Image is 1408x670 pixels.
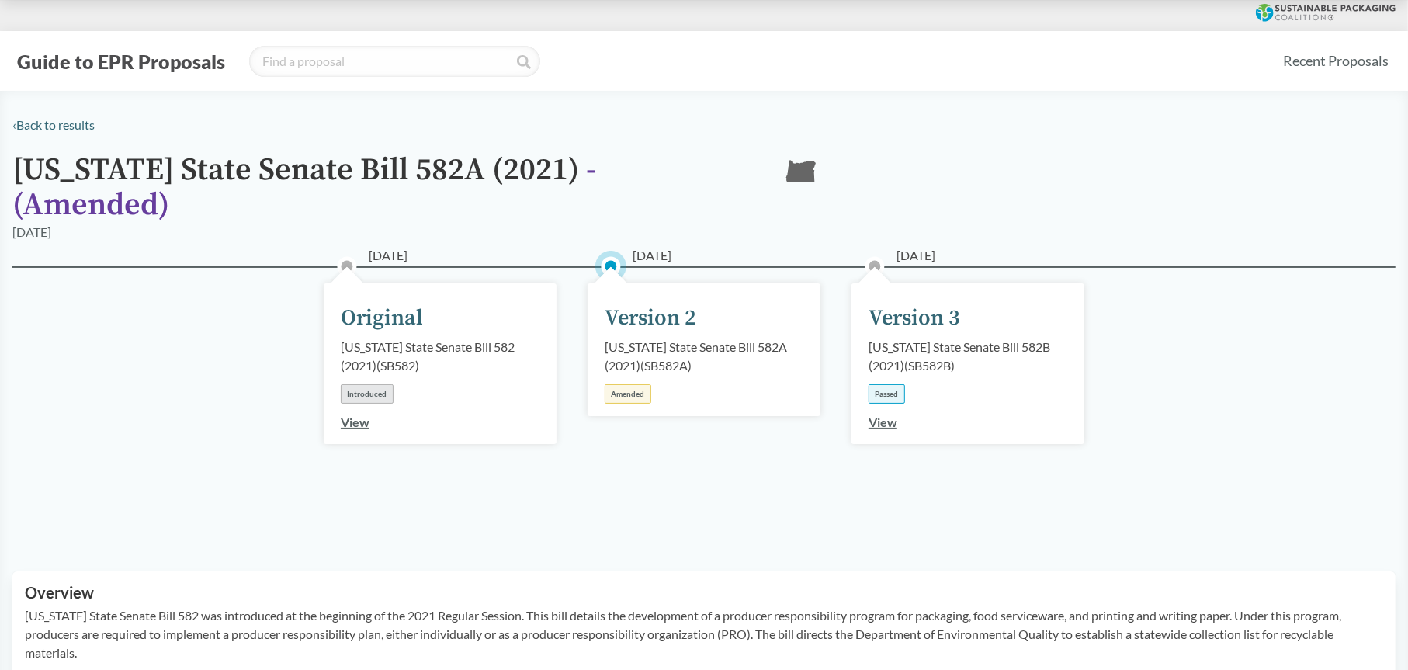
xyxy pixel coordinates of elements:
[1276,43,1396,78] a: Recent Proposals
[369,246,407,265] span: [DATE]
[869,338,1067,375] div: [US_STATE] State Senate Bill 582B (2021) ( SB582B )
[869,302,960,335] div: Version 3
[12,49,230,74] button: Guide to EPR Proposals
[25,584,1383,602] h2: Overview
[605,384,651,404] div: Amended
[605,338,803,375] div: [US_STATE] State Senate Bill 582A (2021) ( SB582A )
[12,117,95,132] a: ‹Back to results
[869,415,897,429] a: View
[341,302,423,335] div: Original
[896,246,935,265] span: [DATE]
[249,46,540,77] input: Find a proposal
[633,246,671,265] span: [DATE]
[341,415,369,429] a: View
[869,384,905,404] div: Passed
[12,151,596,224] span: - ( Amended )
[605,302,696,335] div: Version 2
[341,384,394,404] div: Introduced
[12,223,51,241] div: [DATE]
[25,606,1383,662] p: [US_STATE] State Senate Bill 582 was introduced at the beginning of the 2021 Regular Session. Thi...
[341,338,539,375] div: [US_STATE] State Senate Bill 582 (2021) ( SB582 )
[12,153,758,223] h1: [US_STATE] State Senate Bill 582A (2021)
